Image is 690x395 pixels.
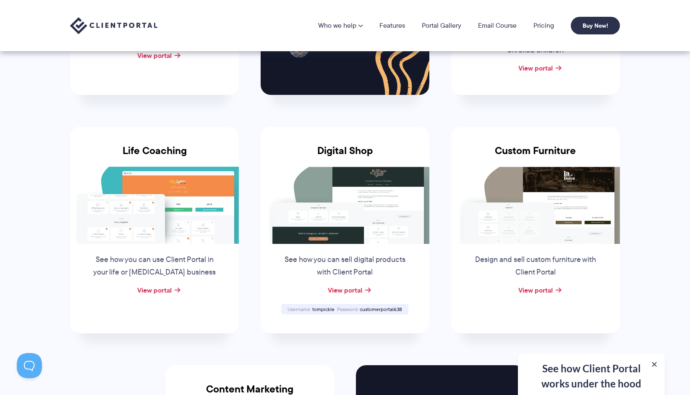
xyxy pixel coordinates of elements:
a: Pricing [533,22,554,29]
h3: Digital Shop [261,145,429,167]
p: See how you can use Client Portal in your life or [MEDICAL_DATA] business [91,254,218,279]
span: tompickle [312,306,335,313]
a: Features [379,22,405,29]
span: Password [337,306,358,313]
a: Who we help [318,22,363,29]
a: Email Course [478,22,517,29]
span: Username [287,306,311,313]
iframe: Toggle Customer Support [17,353,42,378]
h3: Custom Furniture [451,145,620,167]
a: View portal [137,285,172,295]
a: Buy Now! [571,17,620,34]
p: See how you can sell digital products with Client Portal [281,254,409,279]
a: Portal Gallery [422,22,461,29]
a: View portal [137,50,172,60]
a: View portal [518,285,553,295]
h3: Life Coaching [70,145,239,167]
a: View portal [518,63,553,73]
span: customerportal638 [360,306,402,313]
p: Design and sell custom furniture with Client Portal [472,254,599,279]
a: View portal [328,285,362,295]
